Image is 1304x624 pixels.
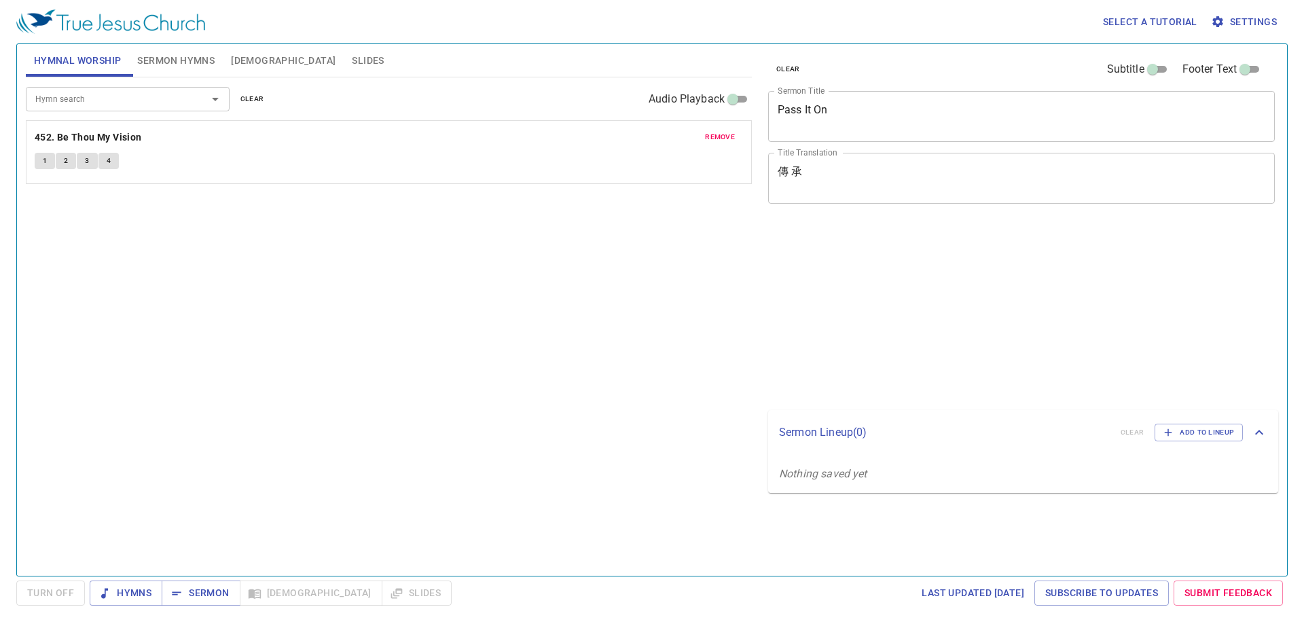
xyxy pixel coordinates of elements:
a: Submit Feedback [1174,581,1283,606]
button: 2 [56,153,76,169]
span: Hymnal Worship [34,52,122,69]
span: 4 [107,155,111,167]
span: Slides [352,52,384,69]
button: 1 [35,153,55,169]
span: 1 [43,155,47,167]
button: Settings [1208,10,1282,35]
div: Sermon Lineup(0)clearAdd to Lineup [768,410,1278,455]
span: clear [240,93,264,105]
span: Last updated [DATE] [922,585,1024,602]
span: Sermon [173,585,229,602]
button: Open [206,90,225,109]
i: Nothing saved yet [779,467,867,480]
b: 452. Be Thou My Vision [35,129,142,146]
textarea: 傳 承 [778,165,1265,191]
button: 452. Be Thou My Vision [35,129,144,146]
button: Select a tutorial [1098,10,1203,35]
button: remove [697,129,743,145]
p: Sermon Lineup ( 0 ) [779,424,1110,441]
span: clear [776,63,800,75]
button: Hymns [90,581,162,606]
span: Sermon Hymns [137,52,215,69]
button: 3 [77,153,97,169]
a: Subscribe to Updates [1034,581,1169,606]
span: 2 [64,155,68,167]
textarea: Pass It On [778,103,1265,129]
span: Subscribe to Updates [1045,585,1158,602]
button: Add to Lineup [1155,424,1243,441]
span: Add to Lineup [1163,426,1234,439]
span: Hymns [101,585,151,602]
a: Last updated [DATE] [916,581,1030,606]
iframe: from-child [763,218,1175,405]
button: clear [232,91,272,107]
span: Subtitle [1107,61,1144,77]
span: Footer Text [1182,61,1237,77]
span: Submit Feedback [1184,585,1272,602]
span: Select a tutorial [1103,14,1197,31]
img: True Jesus Church [16,10,205,34]
span: Settings [1214,14,1277,31]
button: 4 [98,153,119,169]
button: clear [768,61,808,77]
span: Audio Playback [649,91,725,107]
span: remove [705,131,735,143]
button: Sermon [162,581,240,606]
span: [DEMOGRAPHIC_DATA] [231,52,336,69]
span: 3 [85,155,89,167]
